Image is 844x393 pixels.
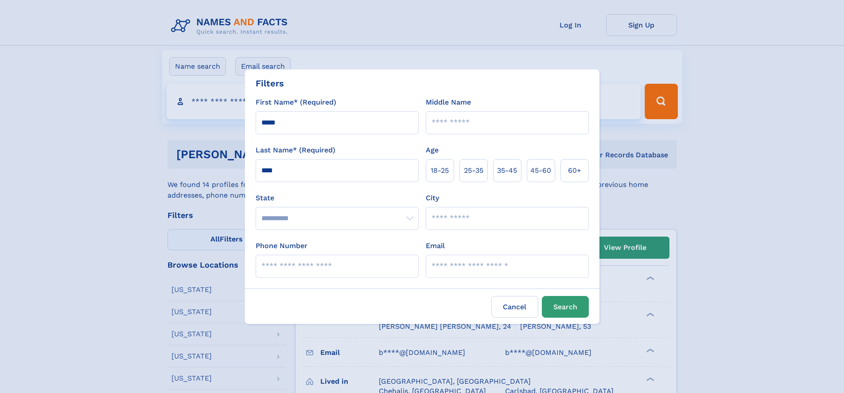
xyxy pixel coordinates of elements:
[426,145,439,156] label: Age
[568,165,581,176] span: 60+
[431,165,449,176] span: 18‑25
[426,97,471,108] label: Middle Name
[426,241,445,251] label: Email
[530,165,551,176] span: 45‑60
[426,193,439,203] label: City
[256,77,284,90] div: Filters
[256,193,419,203] label: State
[491,296,538,318] label: Cancel
[464,165,483,176] span: 25‑35
[542,296,589,318] button: Search
[256,145,335,156] label: Last Name* (Required)
[256,241,307,251] label: Phone Number
[256,97,336,108] label: First Name* (Required)
[497,165,517,176] span: 35‑45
